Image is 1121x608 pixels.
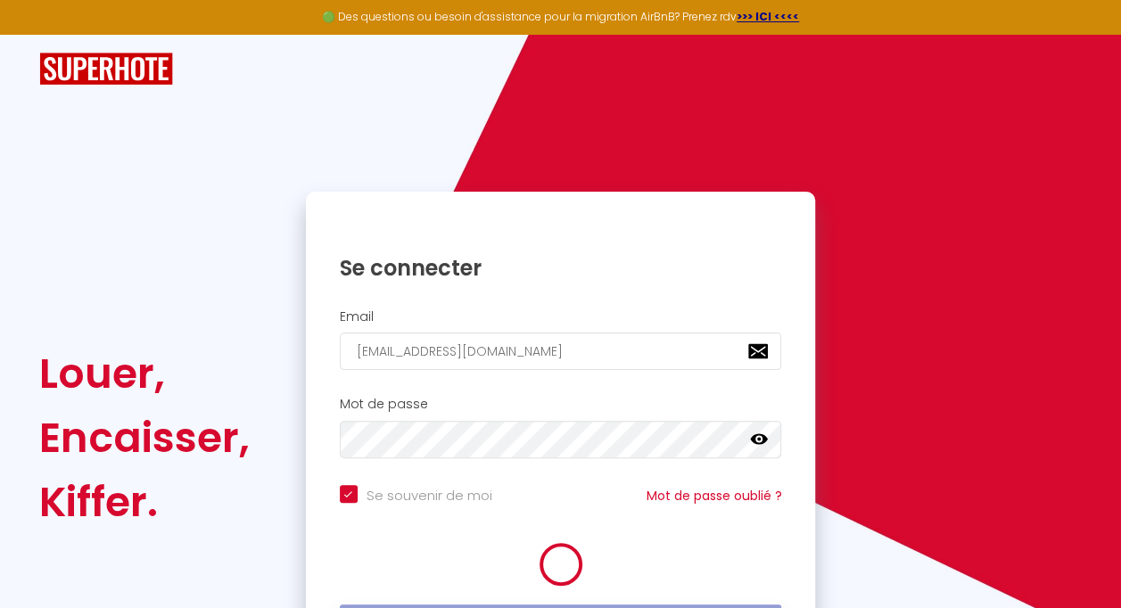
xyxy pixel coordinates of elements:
[646,487,781,505] a: Mot de passe oublié ?
[737,9,799,24] a: >>> ICI <<<<
[340,397,782,412] h2: Mot de passe
[39,53,173,86] img: SuperHote logo
[340,254,782,282] h1: Se connecter
[340,333,782,370] input: Ton Email
[39,341,250,406] div: Louer,
[39,406,250,470] div: Encaisser,
[340,309,782,325] h2: Email
[39,470,250,534] div: Kiffer.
